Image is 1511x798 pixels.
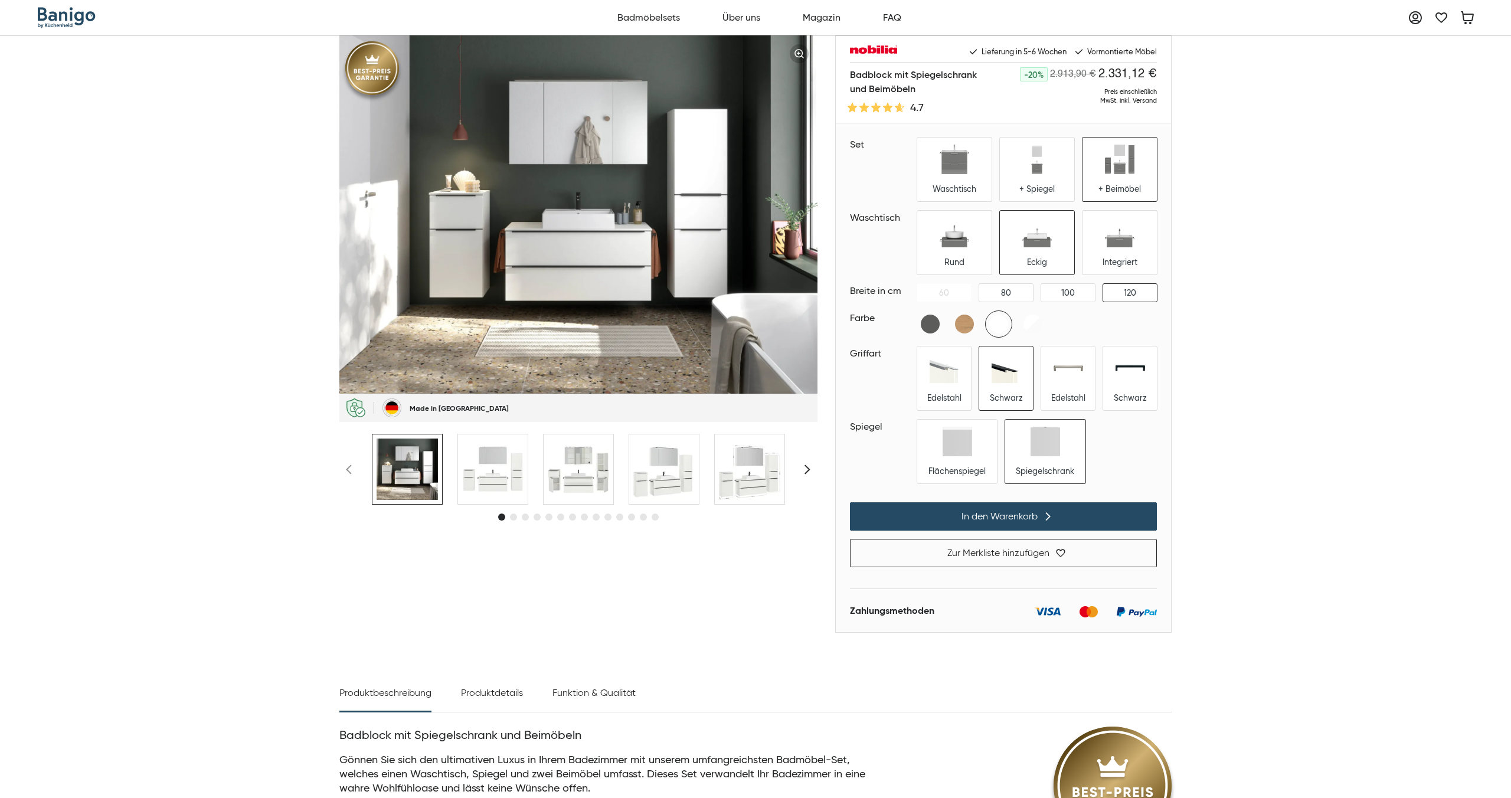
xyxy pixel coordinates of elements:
div: 80 [1001,287,1011,298]
div: Set [850,138,911,152]
img: Flächenspiegel [943,427,972,456]
img: Alpinweiß supermatt [986,311,1012,337]
span: Zur Merkliste hinzufügen [947,547,1049,559]
img: Banigo [38,7,97,28]
img: Mastercard Logo [1080,606,1098,617]
div: 120 [1124,287,1136,298]
h2: 2.331,12 € [1098,67,1157,81]
img: Schiefergrau Hochglanz [917,311,943,337]
span: In den Warenkorb [961,511,1038,522]
div: 4.7 [910,102,924,113]
img: Eckig [1022,218,1052,247]
div: Flächenspiegel [928,466,986,476]
div: Griffart [850,346,911,361]
img: Banigo Badblock mit Spiegelschrank und Beimöbeln 1 [462,439,524,500]
img: Edelstahl [1054,354,1083,383]
img: Edelstahl [930,354,959,383]
span: 2.913,90 € [1050,70,1096,79]
img: Nobilia Markenlogo [850,45,897,57]
div: Produktdetails [461,686,523,712]
a: Mein Account [1404,6,1427,30]
img: Schwarz [992,354,1021,383]
h1: Badblock mit Spiegelschrank und Beimöbeln [850,67,977,96]
img: Banigo Badblock mit Spiegelschrank und Beimöbeln 2 [548,439,609,500]
div: Edelstahl [1051,393,1085,403]
img: SSL - Verschlüsselt [346,398,365,417]
img: Made in Germany [382,398,401,417]
div: -20% [1020,67,1048,81]
img: PayPal Logo [1117,606,1157,617]
div: Breite in cm [850,284,911,298]
div: Schwarz [1114,393,1147,403]
a: Badmöbelsets [611,5,686,31]
li: Lieferung in 5-6 Wochen [968,45,1067,57]
img: Alpinweiß Hochglanz [1020,311,1046,337]
img: Spiegelschrank [1031,427,1060,456]
div: Edelstahl [927,393,961,403]
div: Farbe [850,311,911,325]
img: Banigo Badblock mit Spiegelschrank und Beimöbeln 0 [377,439,438,500]
button: In den Warenkorb [850,502,1157,531]
div: Produktbeschreibung [339,686,431,712]
img: Schwarz [1116,354,1145,383]
div: Spiegel [850,420,911,434]
img: Badblock mit Spiegelschrank und Beimöbeln [339,35,817,394]
div: Spiegelschrank [1016,466,1074,476]
img: Integriert [1105,218,1134,247]
a: Merkliste [1430,6,1453,30]
a: Warenkorb [1456,6,1479,30]
a: 4.7 [850,102,977,113]
img: Waschtisch [940,145,969,174]
div: Made in [GEOGRAPHIC_DATA] [410,404,509,413]
div: Eckig [1027,257,1047,267]
img: + Spiegel [1022,145,1052,174]
div: Preis einschließlich MwSt. inkl. Versand [977,87,1157,105]
img: Banigo Badblock mit Spiegelschrank und Beimöbeln 4 [719,439,780,500]
div: + Spiegel [1019,184,1055,194]
a: FAQ [876,5,908,31]
div: Funktion & Qualität [552,686,636,712]
img: + Beimöbel [1105,145,1134,174]
div: Integriert [1103,257,1137,267]
div: Schwarz [990,393,1023,403]
li: Vormontierte Möbel [1074,45,1157,57]
p: Gönnen Sie sich den ultimativen Luxus in Ihrem Badezimmer mit unserem umfangreichsten Badmöbel-Se... [339,753,888,795]
img: Rund [940,218,969,247]
div: Waschtisch [933,184,976,194]
img: Banigo Badblock mit Spiegelschrank und Beimöbeln 3 [633,439,695,500]
a: Magazin [796,5,847,31]
div: Waschtisch [850,211,911,225]
img: Visa Logo [1035,607,1061,616]
button: Zur Merkliste hinzufügen [850,539,1157,567]
div: 100 [1061,287,1075,298]
img: Eiche Sierra [951,311,977,337]
a: Über uns [716,5,767,31]
div: Zahlungsmethoden [850,604,934,618]
h3: Badblock mit Spiegelschrank und Beimöbeln [339,727,888,743]
div: + Beimöbel [1098,184,1141,194]
div: Rund [944,257,964,267]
